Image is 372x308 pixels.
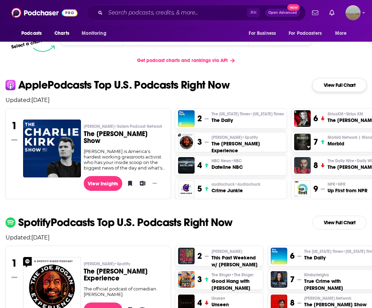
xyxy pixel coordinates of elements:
[178,181,195,197] a: Crime Junkie
[328,182,345,187] span: NPR
[197,113,202,124] h3: 2
[23,120,81,177] img: The Charlie Kirk Show
[11,6,77,19] img: Podchaser - Follow, Share and Rate Podcasts
[178,134,195,150] a: The Joe Rogan Experience
[211,249,260,268] a: [PERSON_NAME]This Past Weekend w/ [PERSON_NAME]
[294,110,311,127] img: The Megyn Kelly Show
[290,298,294,308] h3: 8
[114,261,130,266] span: • Spotify
[294,181,311,197] a: Up First from NPR
[197,184,202,194] h3: 5
[211,164,243,171] h3: Dateline NBC
[211,182,260,194] a: audiochuck•AudiochuckCrime Junkie
[304,296,366,301] p: Tucker Carlson Network
[211,296,229,308] a: UnseenUnseen
[33,45,55,52] img: select arrow
[231,158,242,163] span: • NBC
[114,124,162,129] span: • Salem Podcast Network
[211,111,284,117] span: The [US_STATE] Times
[294,157,311,174] img: The Ben Shapiro Show
[84,131,165,144] h3: The [PERSON_NAME] Show
[294,134,311,150] img: Morbid
[178,110,195,127] img: The Daily
[289,29,322,38] span: For Podcasters
[343,112,363,116] span: • Sirius XM
[77,27,115,40] button: open menu
[105,7,247,18] input: Search podcasts, credits, & more...
[330,27,355,40] button: open menu
[313,113,318,124] h3: 6
[86,5,306,21] div: Search podcasts, credits, & more...
[304,296,366,308] a: [PERSON_NAME] NetworkThe [PERSON_NAME] Show
[211,158,242,164] span: NBC News
[309,7,321,19] a: Show notifications dropdown
[211,296,225,301] span: Unseen
[84,124,165,148] a: [PERSON_NAME]•Salem Podcast NetworkThe [PERSON_NAME] Show
[150,180,159,187] button: Show More Button
[211,111,284,124] a: The [US_STATE] Times•[US_STATE] TimesThe Daily
[50,27,73,40] a: Charts
[211,249,260,254] p: Theo Von
[335,182,345,187] span: • NPR
[313,137,318,147] h3: 7
[313,160,318,171] h3: 8
[312,216,366,229] a: View Full Chart
[197,137,202,147] h3: 3
[328,182,368,194] a: NPR•NPRUp First from NPR
[328,111,363,117] span: SiriusXM
[84,261,165,267] p: Joe Rogan • Spotify
[178,248,195,264] a: This Past Weekend w/ Theo Von
[345,5,361,20] button: Show profile menu
[18,80,229,91] p: Apple Podcasts Top U.S. Podcasts Right Now
[211,272,260,291] a: The Ringer•The RingerGood Hang with [PERSON_NAME]
[84,124,165,129] p: Charlie Kirk • Salem Podcast Network
[84,124,162,129] span: [PERSON_NAME]
[211,158,243,164] p: NBC News • NBC
[211,135,284,154] a: [PERSON_NAME]•SpotifyThe [PERSON_NAME] Experience
[345,5,361,20] span: Logged in as shenderson
[11,120,17,132] h3: 1
[11,257,17,269] h3: 1
[21,29,42,38] span: Podcasts
[250,112,284,116] span: • [US_STATE] Times
[211,140,284,154] h3: The [PERSON_NAME] Experience
[287,4,300,11] span: New
[17,27,51,40] button: open menu
[211,296,229,301] p: Unseen
[84,268,165,282] h3: The [PERSON_NAME] Experience
[84,286,165,297] div: The official podcast of comedian [PERSON_NAME].
[178,271,195,288] a: Good Hang with Amy Poehler
[271,248,287,264] a: The Daily
[211,278,260,291] h3: Good Hang with [PERSON_NAME]
[247,8,260,17] span: ⌘ K
[327,7,337,19] a: Show notifications dropdown
[284,27,332,40] button: open menu
[11,38,42,50] p: Select a chart
[82,29,106,38] span: Monitoring
[304,296,351,301] span: [PERSON_NAME] Network
[211,272,260,278] p: The Ringer • The Ringer
[211,272,254,278] span: The Ringer
[132,52,240,69] a: Get podcast charts and rankings via API
[313,184,318,194] h3: 9
[231,273,254,277] span: • The Ringer
[197,298,202,308] h3: 4
[211,249,242,254] span: [PERSON_NAME]
[84,176,123,191] a: View Insights
[178,157,195,174] img: Dateline NBC
[271,271,287,288] img: True Crime with Kimbyr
